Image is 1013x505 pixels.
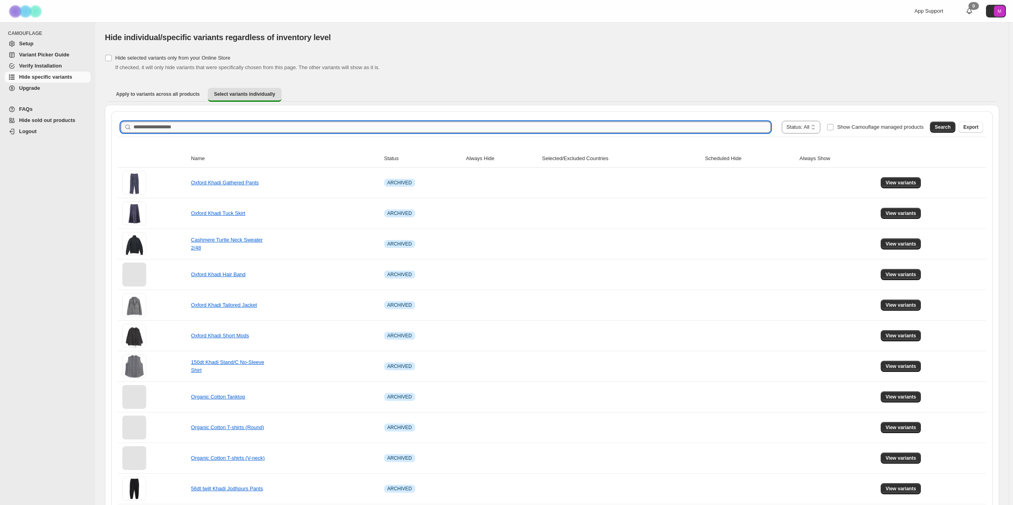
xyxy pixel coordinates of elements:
span: View variants [885,486,916,492]
span: View variants [885,302,916,308]
span: Avatar with initials M [994,6,1005,17]
span: Hide specific variants [19,74,72,80]
a: Organic Cotton Tanktop [191,394,245,400]
span: Verify Installation [19,63,62,69]
a: Verify Installation [5,60,91,72]
span: Variant Picker Guide [19,52,69,58]
span: View variants [885,333,916,339]
span: ARCHIVED [387,302,412,308]
span: ARCHIVED [387,486,412,492]
button: Apply to variants across all products [110,88,206,101]
img: 56dt twill Khadi Jodhpurs Pants [122,477,146,501]
img: Cashmere Turtle Neck Sweater 2/48 [122,232,146,256]
th: Status [382,150,464,168]
img: Oxford Khadi Tailored Jacket [122,293,146,317]
span: ARCHIVED [387,363,412,370]
span: ARCHIVED [387,394,412,400]
button: View variants [881,238,921,250]
a: Oxford Khadi Tuck Skirt [191,210,246,216]
span: Apply to variants across all products [116,91,200,97]
button: View variants [881,208,921,219]
span: ARCHIVED [387,180,412,186]
a: 56dt twill Khadi Jodhpurs Pants [191,486,263,491]
span: CAMOUFLAGE [8,30,91,37]
span: View variants [885,363,916,370]
a: Setup [5,38,91,49]
a: Cashmere Turtle Neck Sweater 2/48 [191,237,263,251]
a: Hide specific variants [5,72,91,83]
span: ARCHIVED [387,210,412,217]
a: Oxford Khadi Tailored Jacket [191,302,257,308]
a: Hide sold out products [5,115,91,126]
a: Organic Cotton T-shirts (V-neck) [191,455,265,461]
th: Selected/Excluded Countries [540,150,703,168]
a: 0 [965,7,973,15]
span: Setup [19,41,33,46]
button: Export [959,122,983,133]
th: Always Hide [464,150,539,168]
text: M [998,9,1001,14]
span: App Support [914,8,943,14]
span: View variants [885,394,916,400]
th: Scheduled Hide [703,150,797,168]
button: View variants [881,269,921,280]
button: View variants [881,330,921,341]
button: Select variants individually [208,88,282,102]
button: View variants [881,422,921,433]
span: View variants [885,271,916,278]
span: ARCHIVED [387,333,412,339]
button: View variants [881,483,921,494]
button: View variants [881,177,921,188]
a: Variant Picker Guide [5,49,91,60]
span: ARCHIVED [387,271,412,278]
span: Export [963,124,978,130]
button: View variants [881,391,921,402]
span: If checked, it will only hide variants that were specifically chosen from this page. The other va... [115,64,380,70]
a: Oxford Khadi Gathered Pants [191,180,259,186]
span: ARCHIVED [387,455,412,461]
span: Hide selected variants only from your Online Store [115,55,230,61]
img: Oxford Khadi Short Mods [122,324,146,348]
span: Hide sold out products [19,117,75,123]
button: View variants [881,453,921,464]
th: Always Show [797,150,879,168]
span: Logout [19,128,37,134]
span: ARCHIVED [387,241,412,247]
span: View variants [885,210,916,217]
span: View variants [885,455,916,461]
span: View variants [885,180,916,186]
a: Oxford Khadi Short Mods [191,333,249,339]
img: 150dt Khadi Stand/C No-Sleeve Shirt [122,354,146,378]
span: ARCHIVED [387,424,412,431]
a: 150dt Khadi Stand/C No-Sleeve Shirt [191,359,264,373]
span: View variants [885,241,916,247]
a: Organic Cotton T-shirts (Round) [191,424,264,430]
span: Select variants individually [214,91,275,97]
div: 0 [969,2,979,10]
span: View variants [885,424,916,431]
span: Search [935,124,951,130]
img: Oxford Khadi Tuck Skirt [122,201,146,225]
a: Oxford Khadi Hair Band [191,271,246,277]
th: Name [189,150,382,168]
button: View variants [881,300,921,311]
a: Upgrade [5,83,91,94]
img: Oxford Khadi Gathered Pants [122,171,146,195]
button: View variants [881,361,921,372]
span: Upgrade [19,85,40,91]
span: Show Camouflage managed products [837,124,924,130]
img: Camouflage [6,0,46,22]
button: Avatar with initials M [986,5,1006,17]
a: FAQs [5,104,91,115]
span: Hide individual/specific variants regardless of inventory level [105,33,331,42]
button: Search [930,122,955,133]
span: FAQs [19,106,33,112]
a: Logout [5,126,91,137]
